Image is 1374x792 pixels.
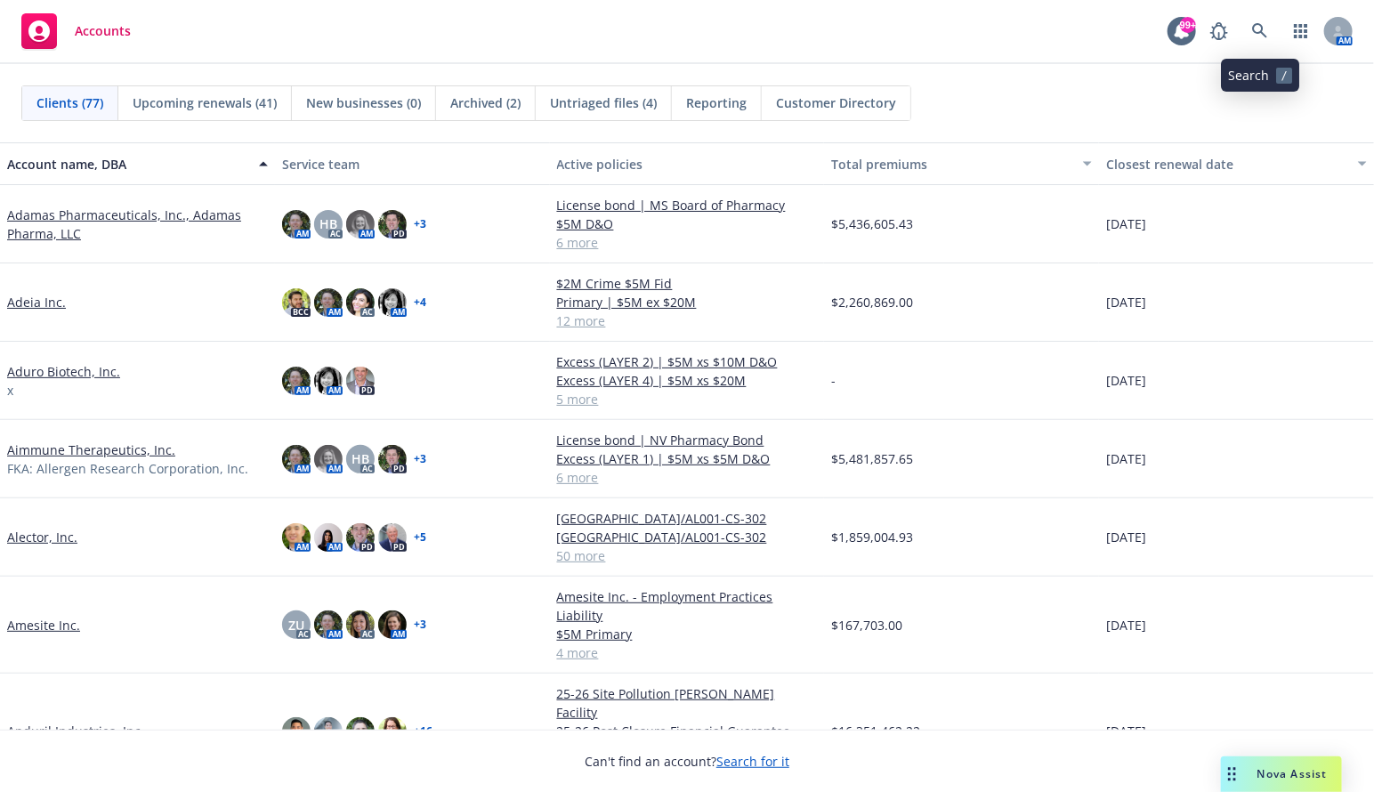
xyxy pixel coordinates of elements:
a: 25-26 Site Pollution [PERSON_NAME] Facility [557,684,818,722]
a: License bond | MS Board of Pharmacy [557,196,818,214]
span: [DATE] [1106,293,1146,311]
a: Alector, Inc. [7,528,77,546]
a: Search for it [716,753,789,770]
img: photo [314,717,343,746]
img: photo [282,445,311,473]
div: Service team [282,155,543,174]
img: photo [346,610,375,639]
a: 4 more [557,643,818,662]
img: photo [282,210,311,238]
a: + 3 [414,619,426,630]
div: Total premiums [831,155,1072,174]
a: + 3 [414,454,426,465]
a: + 5 [414,532,426,543]
span: [DATE] [1106,616,1146,634]
img: photo [282,367,311,395]
div: Closest renewal date [1106,155,1347,174]
img: photo [314,445,343,473]
img: photo [282,717,311,746]
a: 50 more [557,546,818,565]
img: photo [346,717,375,746]
span: $5,481,857.65 [831,449,913,468]
a: Adamas Pharmaceuticals, Inc., Adamas Pharma, LLC [7,206,268,243]
span: [DATE] [1106,722,1146,740]
span: x [7,381,13,400]
span: New businesses (0) [306,93,421,112]
a: Aduro Biotech, Inc. [7,362,120,381]
a: Excess (LAYER 4) | $5M xs $20M [557,371,818,390]
span: Archived (2) [450,93,521,112]
span: Reporting [686,93,747,112]
span: FKA: Allergen Research Corporation, Inc. [7,459,248,478]
img: photo [282,288,311,317]
a: Aimmune Therapeutics, Inc. [7,440,175,459]
span: Untriaged files (4) [550,93,657,112]
span: [DATE] [1106,371,1146,390]
img: photo [378,610,407,639]
a: Amesite Inc. [7,616,80,634]
span: Accounts [75,24,131,38]
span: - [831,371,836,390]
a: Search [1242,13,1278,49]
span: [DATE] [1106,214,1146,233]
span: $167,703.00 [831,616,902,634]
a: Anduril Industries, Inc. [7,722,144,740]
a: 25-26 Post Closure Financial Guarantee Policy [557,722,818,759]
a: 6 more [557,233,818,252]
a: $2M Crime $5M Fid [557,274,818,293]
a: Primary | $5M ex $20M [557,293,818,311]
button: Total premiums [824,142,1099,185]
a: License bond | NV Pharmacy Bond [557,431,818,449]
img: photo [378,445,407,473]
span: $16,351,462.22 [831,722,920,740]
img: photo [378,210,407,238]
img: photo [314,367,343,395]
img: photo [378,717,407,746]
span: Can't find an account? [585,752,789,771]
img: photo [346,288,375,317]
a: Excess (LAYER 2) | $5M xs $10M D&O [557,352,818,371]
a: + 3 [414,219,426,230]
img: photo [378,523,407,552]
span: Upcoming renewals (41) [133,93,277,112]
a: Amesite Inc. - Employment Practices Liability [557,587,818,625]
span: [DATE] [1106,449,1146,468]
a: $5M D&O [557,214,818,233]
span: $5,436,605.43 [831,214,913,233]
span: $2,260,869.00 [831,293,913,311]
div: Drag to move [1221,756,1243,792]
a: Switch app [1283,13,1319,49]
img: photo [282,523,311,552]
img: photo [314,610,343,639]
img: photo [314,288,343,317]
span: HB [352,449,369,468]
img: photo [346,523,375,552]
img: photo [314,523,343,552]
a: + 16 [414,726,432,737]
span: [DATE] [1106,528,1146,546]
a: 12 more [557,311,818,330]
button: Service team [275,142,550,185]
a: $5M Primary [557,625,818,643]
a: Accounts [14,6,138,56]
img: photo [346,367,375,395]
span: Nova Assist [1257,766,1328,781]
a: [GEOGRAPHIC_DATA]/AL001-CS-302 [557,509,818,528]
a: Report a Bug [1201,13,1237,49]
div: Active policies [557,155,818,174]
button: Nova Assist [1221,756,1342,792]
img: photo [378,288,407,317]
a: 5 more [557,390,818,408]
span: $1,859,004.93 [831,528,913,546]
a: + 4 [414,297,426,308]
div: 99+ [1180,17,1196,33]
a: 6 more [557,468,818,487]
button: Closest renewal date [1099,142,1374,185]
